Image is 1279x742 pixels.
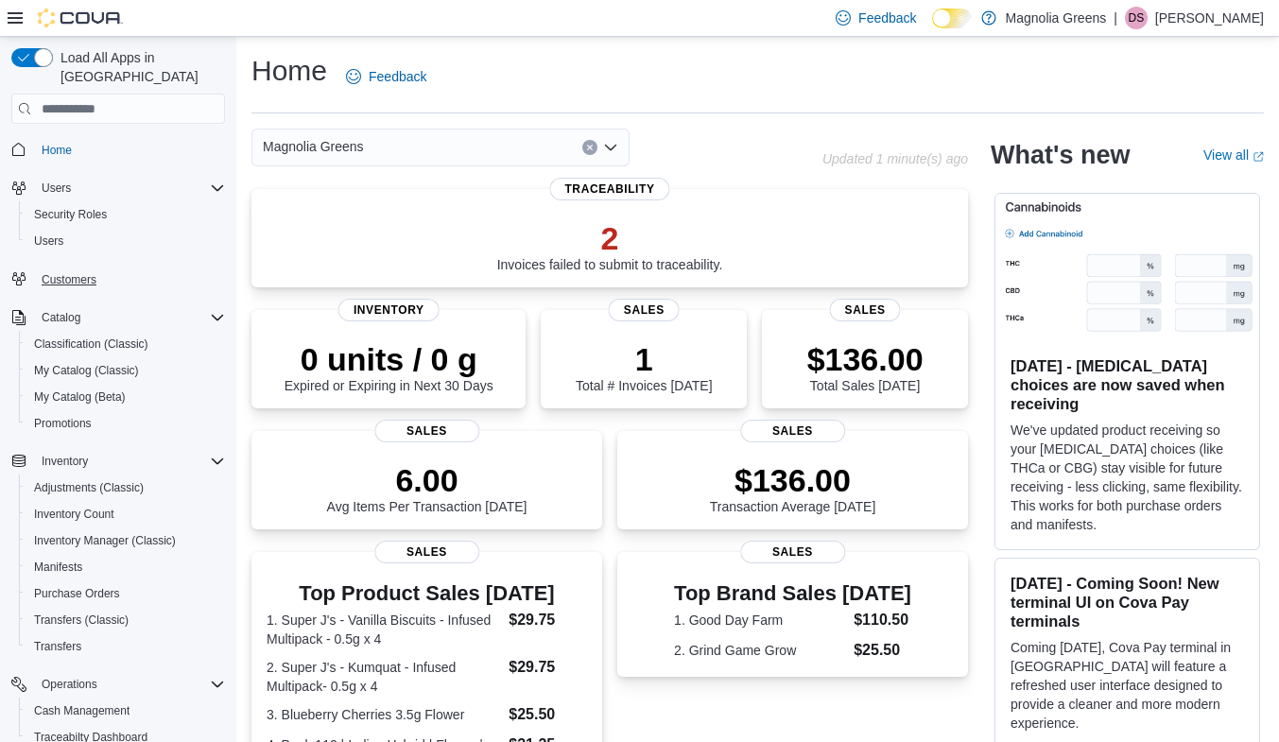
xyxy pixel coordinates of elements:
[34,533,176,548] span: Inventory Manager (Classic)
[34,336,148,352] span: Classification (Classic)
[830,299,901,321] span: Sales
[251,52,327,90] h1: Home
[34,137,225,161] span: Home
[26,359,225,382] span: My Catalog (Classic)
[53,48,225,86] span: Load All Apps in [GEOGRAPHIC_DATA]
[509,609,587,631] dd: $29.75
[19,410,233,437] button: Promotions
[267,705,501,724] dt: 3. Blueberry Cherries 3.5g Flower
[740,541,845,563] span: Sales
[26,412,99,435] a: Promotions
[1253,151,1264,163] svg: External link
[549,178,669,200] span: Traceability
[19,228,233,254] button: Users
[854,639,911,662] dd: $25.50
[26,699,225,722] span: Cash Management
[582,140,597,155] button: Clear input
[26,529,225,552] span: Inventory Manager (Classic)
[26,333,225,355] span: Classification (Classic)
[19,554,233,580] button: Manifests
[26,203,225,226] span: Security Roles
[369,67,426,86] span: Feedback
[42,181,71,196] span: Users
[26,582,128,605] a: Purchase Orders
[19,580,233,607] button: Purchase Orders
[26,582,225,605] span: Purchase Orders
[26,476,151,499] a: Adjustments (Classic)
[710,461,876,514] div: Transaction Average [DATE]
[34,177,78,199] button: Users
[26,386,225,408] span: My Catalog (Beta)
[19,698,233,724] button: Cash Management
[26,476,225,499] span: Adjustments (Classic)
[4,135,233,163] button: Home
[34,306,225,329] span: Catalog
[42,272,96,287] span: Customers
[26,556,225,578] span: Manifests
[497,219,723,272] div: Invoices failed to submit to traceability.
[1011,421,1244,534] p: We've updated product receiving so your [MEDICAL_DATA] choices (like THCa or CBG) stay visible fo...
[1114,7,1117,29] p: |
[674,611,846,630] dt: 1. Good Day Farm
[34,450,95,473] button: Inventory
[34,639,81,654] span: Transfers
[4,671,233,698] button: Operations
[34,613,129,628] span: Transfers (Classic)
[26,503,225,526] span: Inventory Count
[19,357,233,384] button: My Catalog (Classic)
[26,333,156,355] a: Classification (Classic)
[34,233,63,249] span: Users
[603,140,618,155] button: Open list of options
[1129,7,1145,29] span: DS
[19,527,233,554] button: Inventory Manager (Classic)
[34,389,126,405] span: My Catalog (Beta)
[374,541,479,563] span: Sales
[34,673,105,696] button: Operations
[338,58,434,95] a: Feedback
[576,340,712,393] div: Total # Invoices [DATE]
[26,529,183,552] a: Inventory Manager (Classic)
[509,656,587,679] dd: $29.75
[497,219,723,257] p: 2
[26,609,225,631] span: Transfers (Classic)
[285,340,493,378] p: 0 units / 0 g
[267,611,501,648] dt: 1. Super J's - Vanilla Biscuits - Infused Multipack - 0.5g x 4
[34,363,139,378] span: My Catalog (Classic)
[34,560,82,575] span: Manifests
[807,340,924,393] div: Total Sales [DATE]
[34,268,104,291] a: Customers
[26,230,71,252] a: Users
[26,699,137,722] a: Cash Management
[34,177,225,199] span: Users
[609,299,680,321] span: Sales
[26,386,133,408] a: My Catalog (Beta)
[26,230,225,252] span: Users
[327,461,527,499] p: 6.00
[26,635,89,658] a: Transfers
[1155,7,1264,29] p: [PERSON_NAME]
[267,658,501,696] dt: 2. Super J's - Kumquat - Infused Multipack- 0.5g x 4
[932,28,933,29] span: Dark Mode
[19,633,233,660] button: Transfers
[19,501,233,527] button: Inventory Count
[42,677,97,692] span: Operations
[34,507,114,522] span: Inventory Count
[509,703,587,726] dd: $25.50
[42,454,88,469] span: Inventory
[26,503,122,526] a: Inventory Count
[374,420,479,442] span: Sales
[710,461,876,499] p: $136.00
[1203,147,1264,163] a: View allExternal link
[34,673,225,696] span: Operations
[26,412,225,435] span: Promotions
[19,475,233,501] button: Adjustments (Classic)
[822,151,968,166] p: Updated 1 minute(s) ago
[26,609,136,631] a: Transfers (Classic)
[19,607,233,633] button: Transfers (Classic)
[338,299,440,321] span: Inventory
[740,420,845,442] span: Sales
[4,448,233,475] button: Inventory
[576,340,712,378] p: 1
[26,203,114,226] a: Security Roles
[34,480,144,495] span: Adjustments (Classic)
